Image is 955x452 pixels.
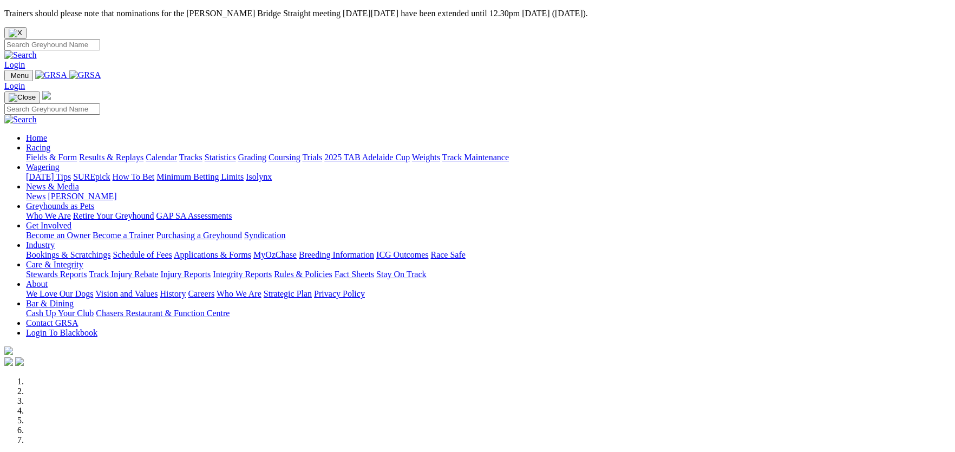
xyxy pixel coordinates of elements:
a: Who We Are [217,289,261,298]
a: MyOzChase [253,250,297,259]
a: Home [26,133,47,142]
a: Racing [26,143,50,152]
a: News [26,192,45,201]
a: Calendar [146,153,177,162]
a: Become a Trainer [93,231,154,240]
span: Menu [11,71,29,80]
a: Tracks [179,153,202,162]
img: logo-grsa-white.png [4,346,13,355]
img: GRSA [69,70,101,80]
a: Results & Replays [79,153,143,162]
a: GAP SA Assessments [156,211,232,220]
img: twitter.svg [15,357,24,366]
a: Get Involved [26,221,71,230]
a: Careers [188,289,214,298]
a: [PERSON_NAME] [48,192,116,201]
div: Industry [26,250,951,260]
a: Purchasing a Greyhound [156,231,242,240]
a: Strategic Plan [264,289,312,298]
img: logo-grsa-white.png [42,91,51,100]
a: We Love Our Dogs [26,289,93,298]
img: Search [4,115,37,125]
a: Wagering [26,162,60,172]
img: X [9,29,22,37]
a: [DATE] Tips [26,172,71,181]
a: Schedule of Fees [113,250,172,259]
img: Search [4,50,37,60]
a: 2025 TAB Adelaide Cup [324,153,410,162]
button: Toggle navigation [4,91,40,103]
a: Isolynx [246,172,272,181]
a: Fields & Form [26,153,77,162]
a: News & Media [26,182,79,191]
a: ICG Outcomes [376,250,428,259]
button: Close [4,27,27,39]
div: Get Involved [26,231,951,240]
a: Integrity Reports [213,270,272,279]
a: Who We Are [26,211,71,220]
a: Fact Sheets [335,270,374,279]
a: Rules & Policies [274,270,332,279]
input: Search [4,103,100,115]
a: Privacy Policy [314,289,365,298]
img: Close [9,93,36,102]
a: Syndication [244,231,285,240]
a: Race Safe [430,250,465,259]
button: Toggle navigation [4,70,33,81]
div: Wagering [26,172,951,182]
a: Track Maintenance [442,153,509,162]
a: Login To Blackbook [26,328,97,337]
div: Bar & Dining [26,309,951,318]
a: Breeding Information [299,250,374,259]
a: Applications & Forms [174,250,251,259]
a: History [160,289,186,298]
img: GRSA [35,70,67,80]
a: How To Bet [113,172,155,181]
a: Track Injury Rebate [89,270,158,279]
a: Vision and Values [95,289,158,298]
a: Grading [238,153,266,162]
a: Stewards Reports [26,270,87,279]
a: Become an Owner [26,231,90,240]
a: Coursing [269,153,300,162]
div: Care & Integrity [26,270,951,279]
div: Racing [26,153,951,162]
a: Stay On Track [376,270,426,279]
a: SUREpick [73,172,110,181]
a: Minimum Betting Limits [156,172,244,181]
a: Bar & Dining [26,299,74,308]
div: About [26,289,951,299]
a: Injury Reports [160,270,211,279]
img: facebook.svg [4,357,13,366]
a: About [26,279,48,289]
div: Greyhounds as Pets [26,211,951,221]
p: Trainers should please note that nominations for the [PERSON_NAME] Bridge Straight meeting [DATE]... [4,9,951,18]
a: Login [4,60,25,69]
a: Login [4,81,25,90]
a: Retire Your Greyhound [73,211,154,220]
a: Bookings & Scratchings [26,250,110,259]
a: Care & Integrity [26,260,83,269]
a: Contact GRSA [26,318,78,327]
a: Statistics [205,153,236,162]
a: Industry [26,240,55,250]
div: News & Media [26,192,951,201]
a: Chasers Restaurant & Function Centre [96,309,230,318]
input: Search [4,39,100,50]
a: Cash Up Your Club [26,309,94,318]
a: Trials [302,153,322,162]
a: Weights [412,153,440,162]
a: Greyhounds as Pets [26,201,94,211]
